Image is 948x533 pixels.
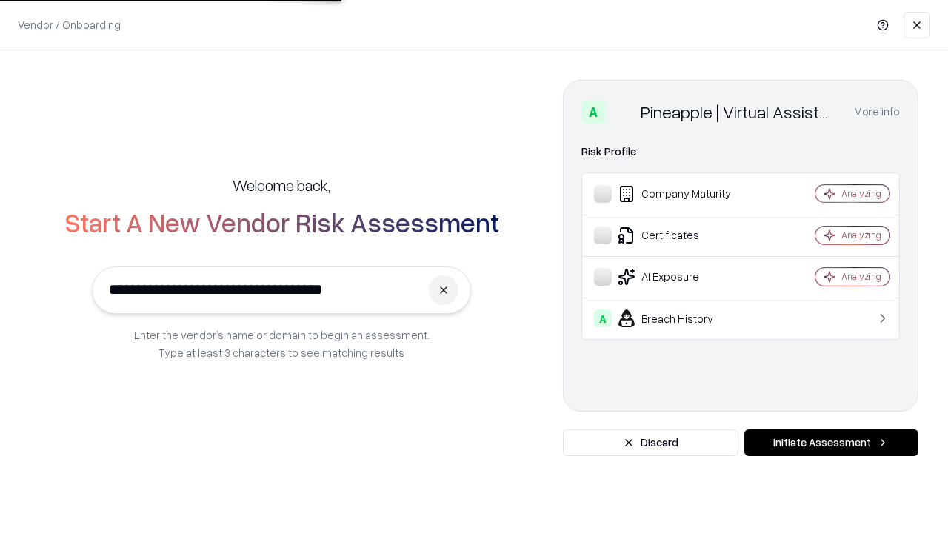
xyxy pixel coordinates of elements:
[233,175,330,195] h5: Welcome back,
[594,227,771,244] div: Certificates
[563,429,738,456] button: Discard
[594,185,771,203] div: Company Maturity
[854,98,900,125] button: More info
[134,326,430,361] p: Enter the vendor’s name or domain to begin an assessment. Type at least 3 characters to see match...
[594,309,771,327] div: Breach History
[841,187,881,200] div: Analyzing
[594,268,771,286] div: AI Exposure
[581,143,900,161] div: Risk Profile
[581,100,605,124] div: A
[594,309,612,327] div: A
[641,100,836,124] div: Pineapple | Virtual Assistant Agency
[611,100,635,124] img: Pineapple | Virtual Assistant Agency
[841,229,881,241] div: Analyzing
[64,207,499,237] h2: Start A New Vendor Risk Assessment
[18,17,121,33] p: Vendor / Onboarding
[744,429,918,456] button: Initiate Assessment
[841,270,881,283] div: Analyzing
